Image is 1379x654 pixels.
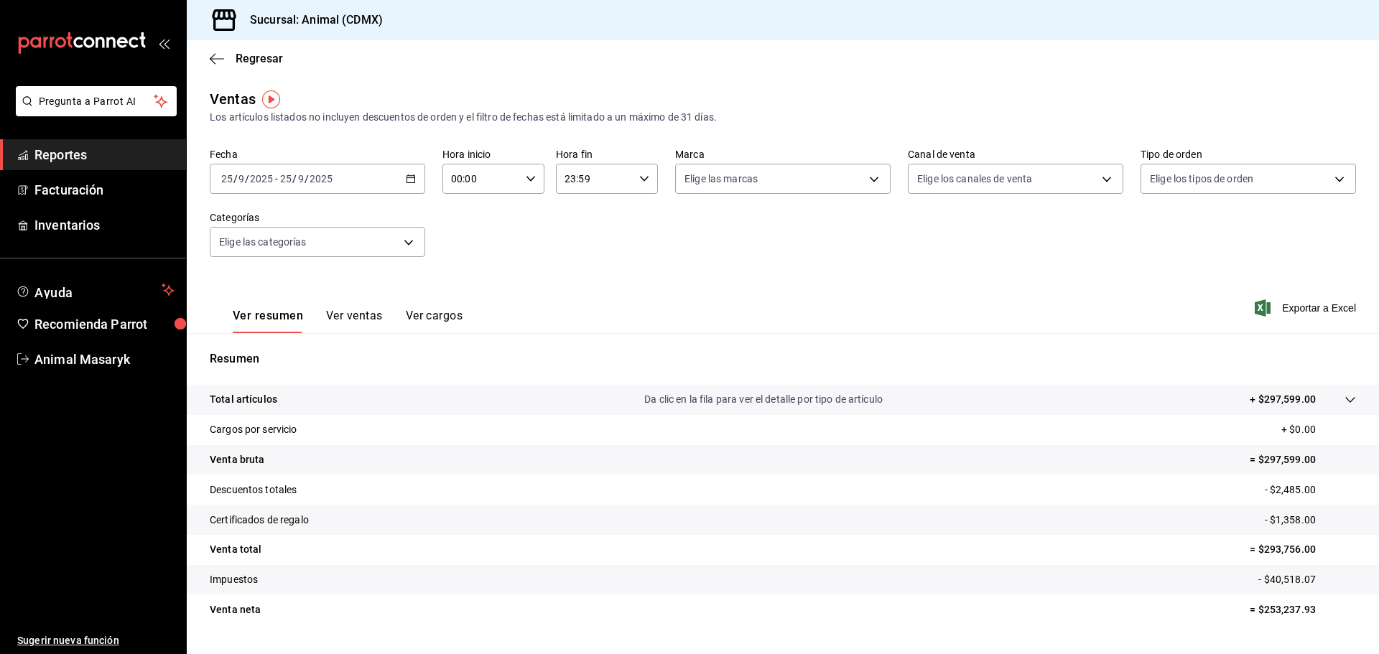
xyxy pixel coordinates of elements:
p: = $253,237.93 [1250,602,1356,617]
p: Descuentos totales [210,482,297,497]
input: -- [279,173,292,184]
p: Cargos por servicio [210,422,297,437]
label: Canal de venta [908,149,1123,159]
span: / [245,173,249,184]
p: Da clic en la fila para ver el detalle por tipo de artículo [644,392,883,407]
button: Regresar [210,52,283,65]
p: Resumen [210,350,1356,368]
input: ---- [309,173,333,184]
p: Venta total [210,542,261,557]
div: Los artículos listados no incluyen descuentos de orden y el filtro de fechas está limitado a un m... [210,110,1356,125]
button: Pregunta a Parrot AI [16,86,177,116]
span: Elige las marcas [684,172,758,186]
span: Sugerir nueva función [17,633,175,648]
button: Ver cargos [406,309,463,333]
button: Ver ventas [326,309,383,333]
span: Animal Masaryk [34,350,175,369]
p: Venta neta [210,602,261,617]
label: Fecha [210,149,425,159]
p: Total artículos [210,392,277,407]
span: Regresar [236,52,283,65]
p: + $297,599.00 [1250,392,1316,407]
p: = $297,599.00 [1250,452,1356,467]
p: - $40,518.07 [1258,572,1356,587]
span: Facturación [34,180,175,200]
div: Ventas [210,88,256,110]
p: Venta bruta [210,452,264,467]
span: Elige los tipos de orden [1150,172,1253,186]
a: Pregunta a Parrot AI [10,104,177,119]
label: Marca [675,149,891,159]
input: -- [220,173,233,184]
span: - [275,173,278,184]
span: / [233,173,238,184]
input: -- [297,173,305,184]
span: Elige los canales de venta [917,172,1032,186]
div: navigation tabs [233,309,463,333]
button: open_drawer_menu [158,37,170,49]
button: Exportar a Excel [1258,299,1356,317]
h3: Sucursal: Animal (CDMX) [238,11,383,29]
span: / [305,173,309,184]
span: Elige las categorías [219,235,307,249]
span: Ayuda [34,281,156,299]
span: Inventarios [34,215,175,235]
label: Hora inicio [442,149,544,159]
label: Categorías [210,212,425,223]
input: ---- [249,173,274,184]
span: / [292,173,297,184]
label: Tipo de orden [1141,149,1356,159]
span: Recomienda Parrot [34,314,175,334]
p: = $293,756.00 [1250,542,1356,557]
p: - $1,358.00 [1265,513,1356,528]
span: Reportes [34,145,175,164]
p: Certificados de regalo [210,513,309,528]
p: Impuestos [210,572,258,587]
span: Pregunta a Parrot AI [39,94,154,109]
img: Tooltip marker [262,90,280,108]
button: Ver resumen [233,309,303,333]
input: -- [238,173,245,184]
p: + $0.00 [1281,422,1356,437]
p: - $2,485.00 [1265,482,1356,497]
label: Hora fin [556,149,658,159]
